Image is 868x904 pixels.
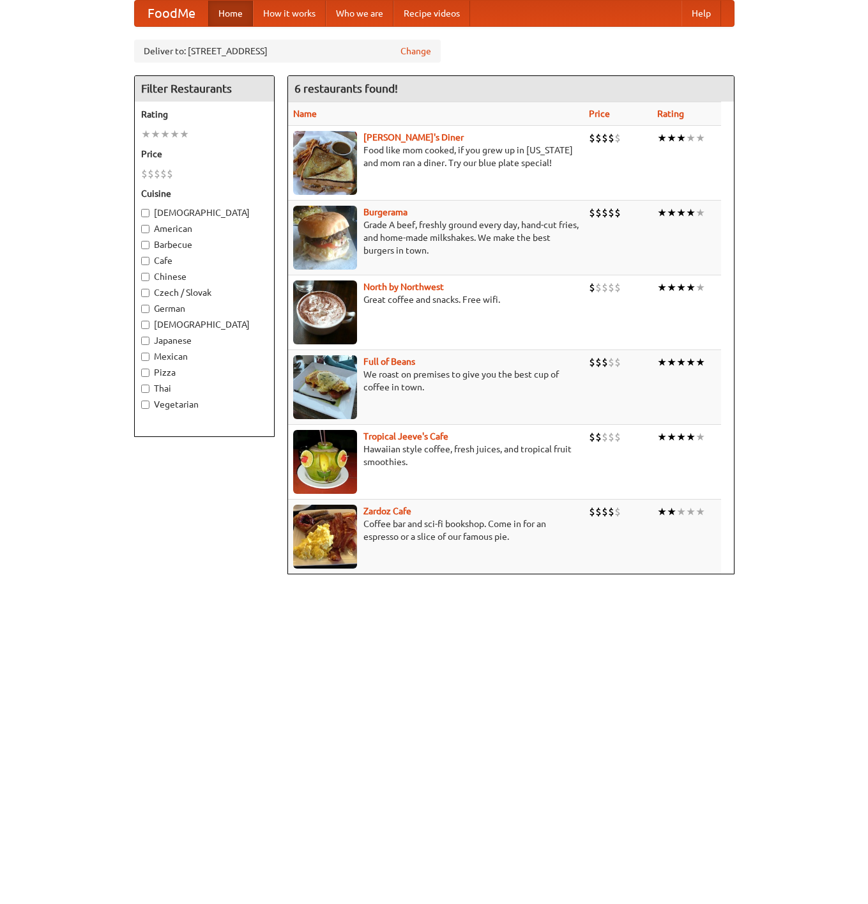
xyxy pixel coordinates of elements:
[160,127,170,141] li: ★
[141,209,149,217] input: [DEMOGRAPHIC_DATA]
[141,241,149,249] input: Barbecue
[686,430,696,444] li: ★
[676,505,686,519] li: ★
[589,131,595,145] li: $
[614,505,621,519] li: $
[170,127,179,141] li: ★
[602,131,608,145] li: $
[141,289,149,297] input: Czech / Slovak
[696,430,705,444] li: ★
[667,206,676,220] li: ★
[363,431,448,441] a: Tropical Jeeve's Cafe
[589,430,595,444] li: $
[134,40,441,63] div: Deliver to: [STREET_ADDRESS]
[667,280,676,295] li: ★
[167,167,173,181] li: $
[363,506,411,516] a: Zardoz Cafe
[608,430,614,444] li: $
[141,382,268,395] label: Thai
[141,401,149,409] input: Vegetarian
[696,355,705,369] li: ★
[141,302,268,315] label: German
[657,109,684,119] a: Rating
[363,356,415,367] b: Full of Beans
[602,206,608,220] li: $
[141,321,149,329] input: [DEMOGRAPHIC_DATA]
[589,206,595,220] li: $
[141,369,149,377] input: Pizza
[141,270,268,283] label: Chinese
[686,505,696,519] li: ★
[676,206,686,220] li: ★
[657,131,667,145] li: ★
[614,131,621,145] li: $
[657,280,667,295] li: ★
[141,337,149,345] input: Japanese
[141,225,149,233] input: American
[614,430,621,444] li: $
[141,222,268,235] label: American
[293,206,357,270] img: burgerama.jpg
[676,355,686,369] li: ★
[141,167,148,181] li: $
[363,282,444,292] a: North by Northwest
[179,127,189,141] li: ★
[676,280,686,295] li: ★
[293,517,579,543] p: Coffee bar and sci-fi bookshop. Come in for an espresso or a slice of our famous pie.
[676,430,686,444] li: ★
[696,206,705,220] li: ★
[657,505,667,519] li: ★
[589,355,595,369] li: $
[363,132,464,142] b: [PERSON_NAME]'s Diner
[686,355,696,369] li: ★
[686,280,696,295] li: ★
[294,82,398,95] ng-pluralize: 6 restaurants found!
[614,355,621,369] li: $
[141,398,268,411] label: Vegetarian
[657,430,667,444] li: ★
[141,127,151,141] li: ★
[160,167,167,181] li: $
[667,430,676,444] li: ★
[293,280,357,344] img: north.jpg
[595,505,602,519] li: $
[667,355,676,369] li: ★
[686,206,696,220] li: ★
[657,355,667,369] li: ★
[608,505,614,519] li: $
[293,368,579,394] p: We roast on premises to give you the best cup of coffee in town.
[326,1,393,26] a: Who we are
[393,1,470,26] a: Recipe videos
[208,1,253,26] a: Home
[141,254,268,267] label: Cafe
[253,1,326,26] a: How it works
[696,280,705,295] li: ★
[141,206,268,219] label: [DEMOGRAPHIC_DATA]
[141,353,149,361] input: Mexican
[293,144,579,169] p: Food like mom cooked, if you grew up in [US_STATE] and mom ran a diner. Try our blue plate special!
[148,167,154,181] li: $
[676,131,686,145] li: ★
[696,131,705,145] li: ★
[135,76,274,102] h4: Filter Restaurants
[589,109,610,119] a: Price
[293,131,357,195] img: sallys.jpg
[595,131,602,145] li: $
[141,257,149,265] input: Cafe
[595,280,602,295] li: $
[141,108,268,121] h5: Rating
[602,355,608,369] li: $
[293,443,579,468] p: Hawaiian style coffee, fresh juices, and tropical fruit smoothies.
[595,355,602,369] li: $
[608,280,614,295] li: $
[595,430,602,444] li: $
[293,293,579,306] p: Great coffee and snacks. Free wifi.
[141,273,149,281] input: Chinese
[141,350,268,363] label: Mexican
[681,1,721,26] a: Help
[595,206,602,220] li: $
[696,505,705,519] li: ★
